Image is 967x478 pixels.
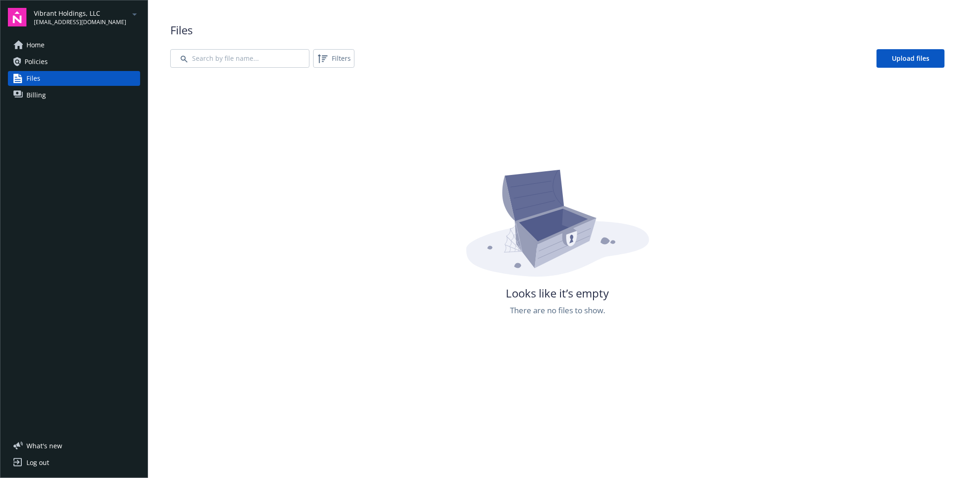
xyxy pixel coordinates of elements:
span: Filters [315,51,353,66]
span: [EMAIL_ADDRESS][DOMAIN_NAME] [34,18,126,26]
a: Policies [8,54,140,69]
span: Files [170,22,945,38]
a: Home [8,38,140,52]
span: Filters [332,53,351,63]
a: Upload files [877,49,945,68]
span: Files [26,71,40,86]
a: Billing [8,88,140,103]
a: Files [8,71,140,86]
span: There are no files to show. [510,304,605,317]
button: Filters [313,49,355,68]
div: Log out [26,455,49,470]
span: Vibrant Holdings, LLC [34,8,126,18]
span: Billing [26,88,46,103]
span: Home [26,38,45,52]
img: navigator-logo.svg [8,8,26,26]
span: Looks like it’s empty [506,285,609,301]
span: What ' s new [26,441,62,451]
button: Vibrant Holdings, LLC[EMAIL_ADDRESS][DOMAIN_NAME]arrowDropDown [34,8,140,26]
span: Policies [25,54,48,69]
a: arrowDropDown [129,8,140,19]
span: Upload files [892,54,929,63]
input: Search by file name... [170,49,309,68]
button: What's new [8,441,77,451]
